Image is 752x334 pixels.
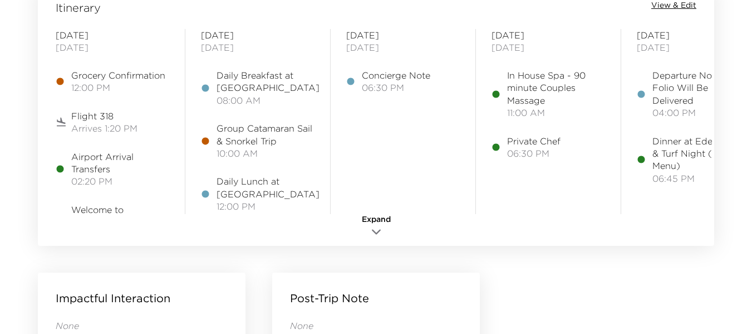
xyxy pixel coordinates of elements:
span: 06:45 PM [652,172,750,185]
span: In House Spa - 90 minute Couples Massage [507,69,605,107]
span: Airport Arrival Transfers [71,151,169,176]
p: None [56,320,228,332]
span: 08:00 AM [217,94,320,107]
span: Private Chef [507,135,561,147]
span: [DATE] [491,41,605,54]
span: Departure Note & Folio Will Be Delivered [652,69,750,107]
span: Flight 318 [71,110,137,122]
p: None [290,320,462,332]
span: 12:00 PM [217,200,320,212]
span: Daily Lunch at [GEOGRAPHIC_DATA] [217,175,320,200]
span: Concierge Note [362,69,430,81]
span: Arrives 1:20 PM [71,122,137,134]
span: Dinner at Eden - Surf & Turf Night (Set Menu) [652,135,750,172]
span: [DATE] [201,29,314,41]
span: Welcome to [GEOGRAPHIC_DATA] [71,204,174,229]
button: Expand [348,214,404,240]
span: 02:20 PM [71,175,169,187]
p: Post-Trip Note [290,291,369,306]
span: [DATE] [346,41,460,54]
p: Impactful Interaction [56,291,170,306]
span: 11:00 AM [507,107,605,119]
span: [DATE] [491,29,605,41]
span: 06:30 PM [507,147,561,159]
span: [DATE] [56,29,169,41]
span: Grocery Confirmation [71,69,165,81]
span: [DATE] [346,29,460,41]
span: Daily Breakfast at [GEOGRAPHIC_DATA] [217,69,320,94]
span: [DATE] [201,41,314,54]
span: 04:00 PM [652,107,750,119]
span: Group Catamaran Sail & Snorkel Trip [217,122,314,147]
span: 12:00 PM [71,81,165,94]
span: [DATE] [637,41,750,54]
span: [DATE] [56,41,169,54]
span: Expand [362,214,391,225]
span: [DATE] [637,29,750,41]
span: 06:30 PM [362,81,430,94]
span: 10:00 AM [217,147,314,159]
